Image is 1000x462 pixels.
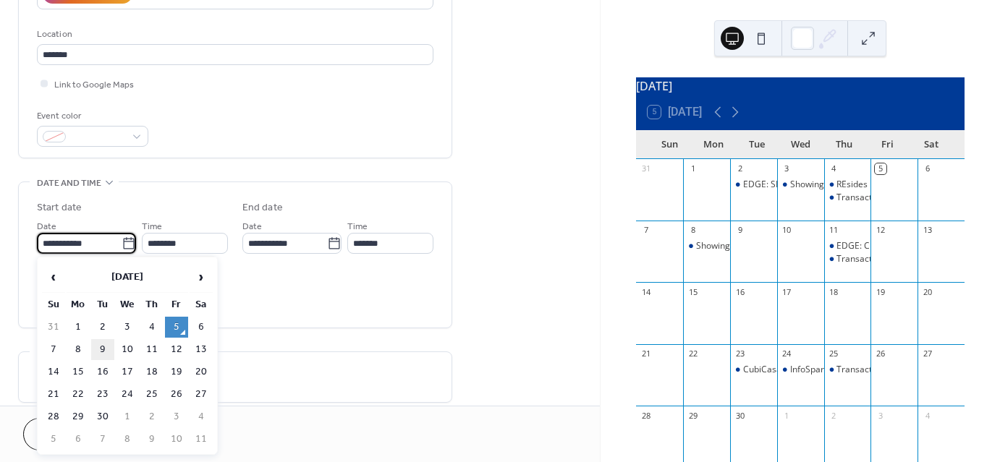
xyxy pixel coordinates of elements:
[790,364,953,376] div: InfoSparks: Create & Share Market Stats
[67,294,90,315] th: Mo
[165,406,188,427] td: 3
[910,130,953,159] div: Sat
[54,77,134,93] span: Link to Google Maps
[829,348,839,359] div: 25
[781,410,792,421] div: 1
[37,200,82,215] div: Start date
[190,317,213,338] td: 6
[777,364,824,376] div: InfoSparks: Create & Share Market Stats
[116,317,139,338] td: 3
[165,317,188,338] td: 5
[734,163,745,174] div: 2
[242,200,283,215] div: End date
[116,339,139,360] td: 10
[190,294,213,315] th: Sa
[781,348,792,359] div: 24
[875,225,886,236] div: 12
[42,339,65,360] td: 7
[42,406,65,427] td: 28
[43,262,64,291] span: ‹
[781,225,792,236] div: 10
[67,429,90,450] td: 6
[790,179,972,191] div: ShowingTime Webinar | Appointment Center
[116,406,139,427] td: 1
[734,225,745,236] div: 9
[37,219,56,234] span: Date
[636,77,965,95] div: [DATE]
[922,163,933,174] div: 6
[190,406,213,427] td: 4
[23,418,112,450] button: Cancel
[691,130,734,159] div: Mon
[91,429,114,450] td: 7
[116,362,139,382] td: 17
[875,286,886,297] div: 19
[142,219,162,234] span: Time
[140,339,164,360] td: 11
[875,348,886,359] div: 26
[743,179,831,191] div: EDGE: SEO Marketing
[648,130,691,159] div: Sun
[836,240,928,252] div: EDGE: CRM Marketing!
[640,348,651,359] div: 21
[922,286,933,297] div: 20
[687,163,698,174] div: 1
[91,339,114,360] td: 9
[42,384,65,405] td: 21
[165,429,188,450] td: 10
[190,362,213,382] td: 20
[67,262,188,293] th: [DATE]
[190,429,213,450] td: 11
[824,253,871,265] div: TransactionDesk: Create a Purchase Transaction
[730,364,777,376] div: CubiCasa: Learn to Create Free & Easy Floor Plans in Minutes!
[922,348,933,359] div: 27
[165,294,188,315] th: Fr
[67,406,90,427] td: 29
[37,108,145,124] div: Event color
[683,240,730,252] div: ShowingTime & Master Lock | Agent & Admin Training
[781,286,792,297] div: 17
[829,286,839,297] div: 18
[116,384,139,405] td: 24
[67,317,90,338] td: 1
[829,163,839,174] div: 4
[781,163,792,174] div: 3
[91,362,114,382] td: 16
[687,225,698,236] div: 8
[190,339,213,360] td: 13
[140,317,164,338] td: 4
[190,262,212,291] span: ›
[640,410,651,421] div: 28
[165,362,188,382] td: 19
[640,163,651,174] div: 31
[687,410,698,421] div: 29
[734,286,745,297] div: 16
[696,240,916,252] div: ShowingTime & Master Lock | Agent & Admin Training
[42,294,65,315] th: Su
[140,406,164,427] td: 2
[865,130,909,159] div: Fri
[687,286,698,297] div: 15
[91,294,114,315] th: Tu
[734,410,745,421] div: 30
[640,225,651,236] div: 7
[777,179,824,191] div: ShowingTime Webinar | Appointment Center
[242,219,262,234] span: Date
[42,429,65,450] td: 5
[91,384,114,405] td: 23
[37,27,431,42] div: Location
[743,364,991,376] div: CubiCasa: Learn to Create Free & Easy Floor Plans in Minutes!
[824,364,871,376] div: TransactionDesk Authentisign Fundamentals
[824,179,871,191] div: REsides Direct Listing Management Training
[91,317,114,338] td: 2
[779,130,822,159] div: Wed
[67,339,90,360] td: 8
[140,384,164,405] td: 25
[734,348,745,359] div: 23
[687,348,698,359] div: 22
[116,294,139,315] th: We
[824,192,871,204] div: TransactionDesk Create a Listing Transaction
[347,219,368,234] span: Time
[735,130,779,159] div: Tue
